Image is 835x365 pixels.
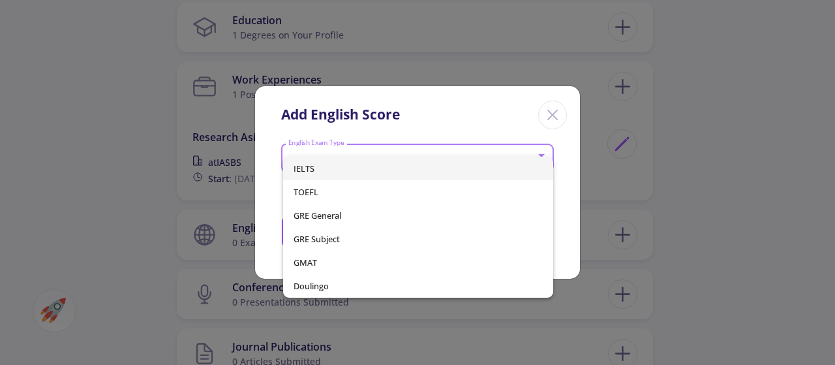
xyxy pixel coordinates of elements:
[294,227,542,251] span: GRE Subject
[294,274,542,298] span: Doulingo
[294,204,542,227] span: GRE General
[294,157,542,180] span: IELTS
[294,180,542,204] span: TOEFL
[294,251,542,274] span: GMAT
